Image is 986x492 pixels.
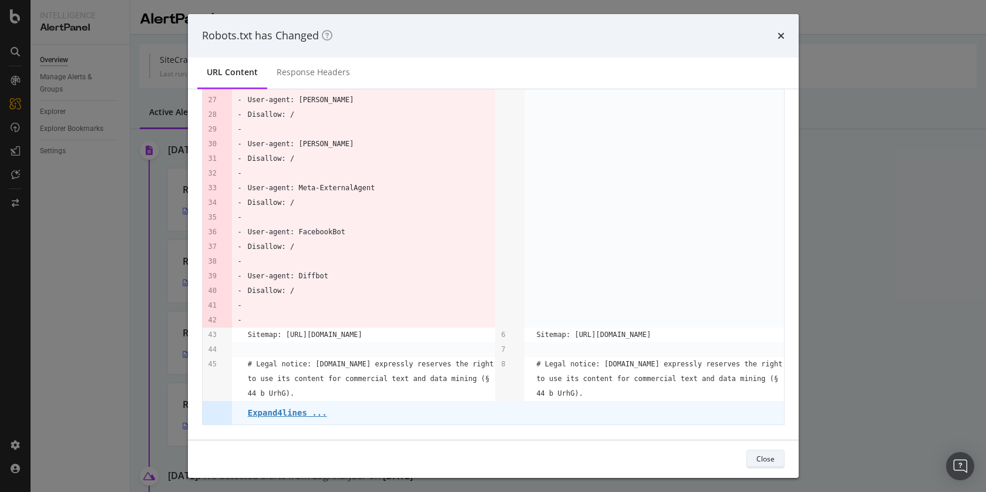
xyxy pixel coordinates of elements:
[208,342,217,357] pre: 44
[208,166,217,181] pre: 32
[238,151,242,166] pre: -
[238,284,242,298] pre: -
[208,269,217,284] pre: 39
[238,298,242,313] pre: -
[501,328,505,342] pre: 6
[238,254,242,269] pre: -
[208,210,217,225] pre: 35
[208,225,217,240] pre: 36
[208,254,217,269] pre: 38
[238,122,242,137] pre: -
[238,181,242,196] pre: -
[208,151,217,166] pre: 31
[536,357,783,401] pre: # Legal notice: [DOMAIN_NAME] expressly reserves the right to use its content for commercial text...
[501,357,505,372] pre: 8
[207,66,258,78] div: URL Content
[238,166,242,181] pre: -
[248,137,354,151] pre: User-agent: [PERSON_NAME]
[248,181,375,196] pre: User-agent: Meta-ExternalAgent
[208,93,217,107] pre: 27
[248,93,354,107] pre: User-agent: [PERSON_NAME]
[248,284,294,298] pre: Disallow: /
[208,137,217,151] pre: 30
[238,225,242,240] pre: -
[238,240,242,254] pre: -
[248,196,294,210] pre: Disallow: /
[746,450,785,469] button: Close
[208,181,217,196] pre: 33
[501,342,505,357] pre: 7
[756,454,775,464] div: Close
[277,66,350,78] div: Response Headers
[248,240,294,254] pre: Disallow: /
[248,357,496,401] pre: # Legal notice: [DOMAIN_NAME] expressly reserves the right to use its content for commercial text...
[238,269,242,284] pre: -
[208,298,217,313] pre: 41
[238,107,242,122] pre: -
[238,93,242,107] pre: -
[238,196,242,210] pre: -
[208,313,217,328] pre: 42
[248,269,328,284] pre: User-agent: Diffbot
[238,313,242,328] pre: -
[208,328,217,342] pre: 43
[248,107,294,122] pre: Disallow: /
[248,408,327,417] pre: Expand 4 lines ...
[238,137,242,151] pre: -
[208,357,217,372] pre: 45
[208,240,217,254] pre: 37
[778,28,785,43] div: times
[946,452,974,480] div: Open Intercom Messenger
[248,151,294,166] pre: Disallow: /
[188,14,799,478] div: modal
[238,210,242,225] pre: -
[202,28,332,43] div: Robots.txt has Changed
[208,284,217,298] pre: 40
[248,328,362,342] pre: Sitemap: [URL][DOMAIN_NAME]
[248,225,345,240] pre: User-agent: FacebookBot
[208,122,217,137] pre: 29
[536,328,651,342] pre: Sitemap: [URL][DOMAIN_NAME]
[208,196,217,210] pre: 34
[208,107,217,122] pre: 28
